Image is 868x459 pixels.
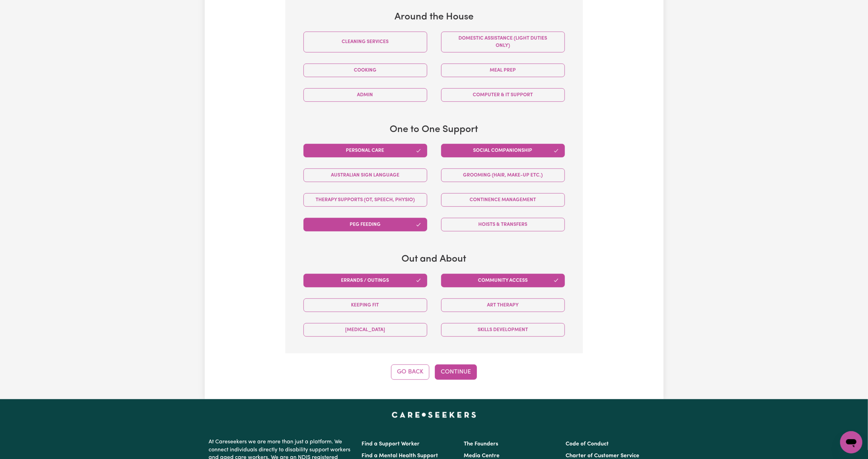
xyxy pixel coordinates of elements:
button: Keeping fit [303,298,427,312]
button: Continue [435,364,477,380]
h3: Out and About [297,254,572,265]
h3: One to One Support [297,124,572,136]
button: Social companionship [441,144,565,157]
button: [MEDICAL_DATA] [303,323,427,337]
button: Therapy Supports (OT, speech, physio) [303,193,427,207]
button: Skills Development [441,323,565,337]
a: The Founders [464,441,498,447]
button: Continence management [441,193,565,207]
button: Community access [441,274,565,287]
button: Personal care [303,144,427,157]
button: Grooming (hair, make-up etc.) [441,169,565,182]
button: Cooking [303,64,427,77]
button: Art therapy [441,298,565,312]
a: Charter of Customer Service [566,453,639,459]
a: Media Centre [464,453,500,459]
button: Domestic assistance (light duties only) [441,32,565,52]
button: Admin [303,88,427,102]
button: PEG feeding [303,218,427,231]
button: Australian Sign Language [303,169,427,182]
button: Hoists & transfers [441,218,565,231]
a: Careseekers home page [392,412,476,417]
button: Cleaning services [303,32,427,52]
h3: Around the House [297,11,572,23]
a: Code of Conduct [566,441,609,447]
button: Errands / Outings [303,274,427,287]
button: Meal prep [441,64,565,77]
a: Find a Support Worker [362,441,420,447]
button: Go Back [391,364,429,380]
iframe: Button to launch messaging window, conversation in progress [840,431,862,453]
button: Computer & IT Support [441,88,565,102]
